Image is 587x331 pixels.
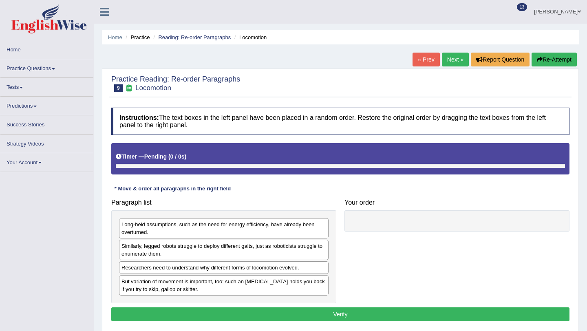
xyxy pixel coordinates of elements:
span: 9 [114,84,123,92]
div: Researchers need to understand why different forms of locomotion evolved. [119,261,329,274]
li: Locomotion [232,33,267,41]
div: Similarly, legged robots struggle to deploy different gaits, just as roboticists struggle to enum... [119,240,329,260]
a: « Prev [413,53,439,66]
a: Predictions [0,97,93,113]
a: Practice Questions [0,59,93,75]
a: Tests [0,78,93,94]
div: But variation of movement is important, too: such an [MEDICAL_DATA] holds you back if you try to ... [119,275,329,296]
b: 0 / 0s [170,153,185,160]
h4: The text boxes in the left panel have been placed in a random order. Restore the original order b... [111,108,569,135]
small: Exam occurring question [125,84,133,92]
b: ) [185,153,187,160]
h4: Paragraph list [111,199,336,206]
a: Next » [442,53,469,66]
a: Success Stories [0,115,93,131]
div: Long-held assumptions, such as the need for energy efficiency, have already been overturned. [119,218,329,238]
a: Your Account [0,153,93,169]
button: Report Question [471,53,530,66]
a: Home [0,40,93,56]
span: 13 [517,3,527,11]
h2: Practice Reading: Re-order Paragraphs [111,75,240,92]
li: Practice [124,33,150,41]
a: Reading: Re-order Paragraphs [158,34,231,40]
h5: Timer — [116,154,186,160]
button: Re-Attempt [532,53,577,66]
small: Locomotion [135,84,171,92]
button: Verify [111,307,569,321]
a: Home [108,34,122,40]
b: Instructions: [119,114,159,121]
b: ( [168,153,170,160]
a: Strategy Videos [0,135,93,150]
h4: Your order [344,199,569,206]
b: Pending [144,153,167,160]
div: * Move & order all paragraphs in the right field [111,185,234,192]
